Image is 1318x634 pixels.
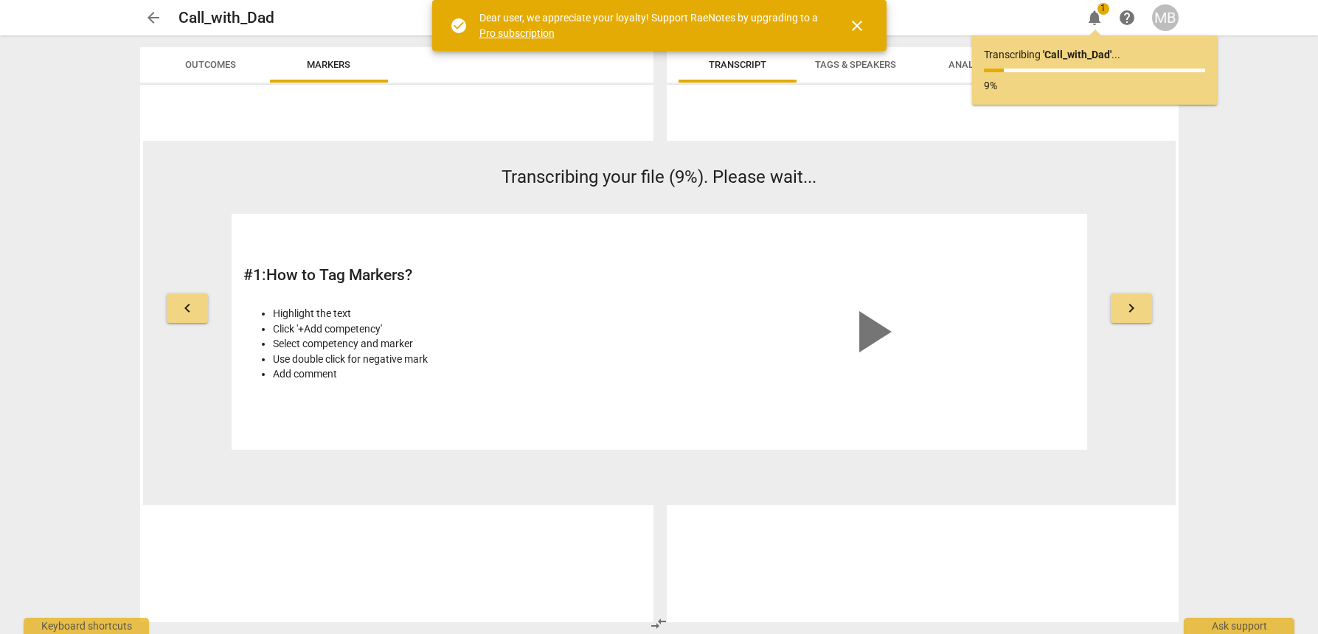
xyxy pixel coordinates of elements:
div: Keyboard shortcuts [24,618,149,634]
span: compare_arrows [650,615,667,633]
li: Click '+Add competency' [273,321,651,337]
p: Transcribing ... [984,47,1205,63]
span: Outcomes [185,59,236,70]
li: Use double click for negative mark [273,352,651,367]
p: 9% [984,78,1205,94]
button: MB [1152,4,1179,31]
span: check_circle [450,17,468,35]
li: Add comment [273,366,651,382]
span: close [848,17,866,35]
span: notifications [1086,9,1103,27]
a: Help [1114,4,1140,31]
span: keyboard_arrow_right [1123,299,1140,317]
li: Highlight the text [273,306,651,321]
div: Dear user, we appreciate your loyalty! Support RaeNotes by upgrading to a [479,10,822,41]
h2: # 1 : How to Tag Markers? [243,266,651,285]
span: Transcript [709,59,766,70]
span: Transcribing your file (9%). Please wait... [502,167,816,187]
span: 1 [1097,3,1109,15]
span: play_arrow [836,296,906,367]
span: Analytics [948,59,999,70]
span: arrow_back [145,9,162,27]
button: Close [839,8,875,43]
span: help [1118,9,1136,27]
a: Pro subscription [479,27,555,39]
h2: Call_with_Dad [178,9,274,27]
span: Markers [307,59,350,70]
span: Tags & Speakers [815,59,896,70]
button: Notifications [1081,4,1108,31]
span: keyboard_arrow_left [178,299,196,317]
b: ' Call_with_Dad ' [1043,49,1111,60]
div: Ask support [1184,618,1294,634]
li: Select competency and marker [273,336,651,352]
